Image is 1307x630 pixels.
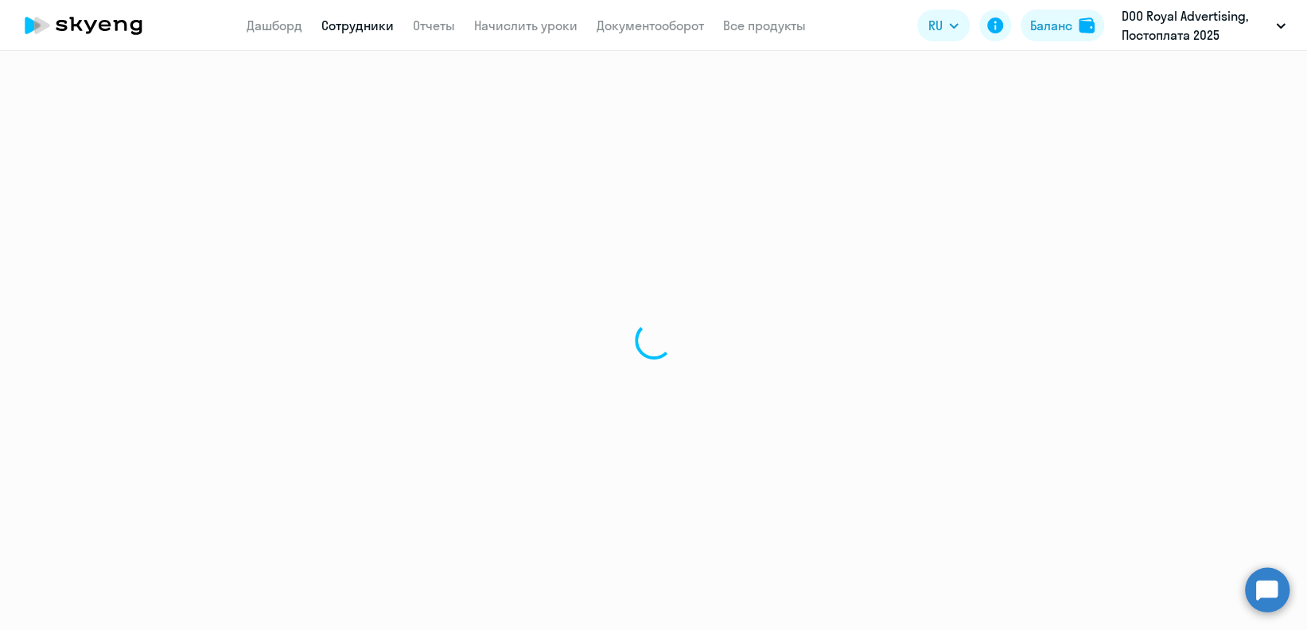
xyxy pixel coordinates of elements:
[1021,10,1104,41] button: Балансbalance
[413,17,455,33] a: Отчеты
[247,17,302,33] a: Дашборд
[597,17,704,33] a: Документооборот
[1122,6,1270,45] p: DOO Royal Advertising, Постоплата 2025
[1114,6,1293,45] button: DOO Royal Advertising, Постоплата 2025
[723,17,806,33] a: Все продукты
[917,10,970,41] button: RU
[321,17,394,33] a: Сотрудники
[1079,17,1095,33] img: balance
[1030,16,1072,35] div: Баланс
[474,17,578,33] a: Начислить уроки
[928,16,943,35] span: RU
